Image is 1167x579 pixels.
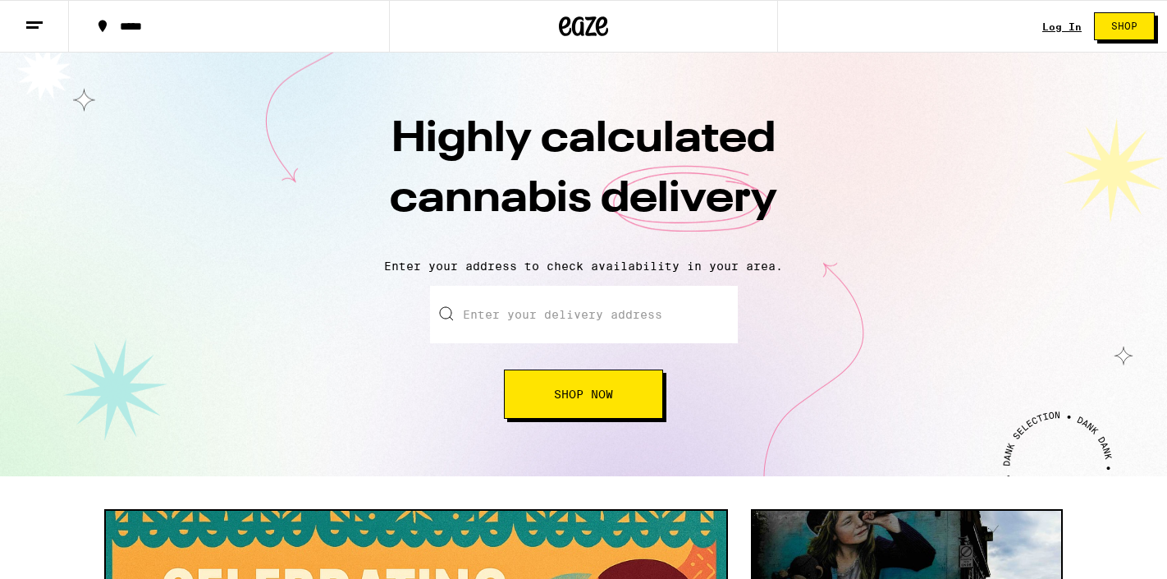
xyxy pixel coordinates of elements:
[554,388,613,400] span: Shop Now
[296,110,871,246] h1: Highly calculated cannabis delivery
[1111,21,1137,31] span: Shop
[430,286,738,343] input: Enter your delivery address
[1082,12,1167,40] a: Shop
[1042,21,1082,32] a: Log In
[504,370,663,419] button: Shop Now
[1094,12,1155,40] button: Shop
[16,260,1151,273] p: Enter your address to check availability in your area.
